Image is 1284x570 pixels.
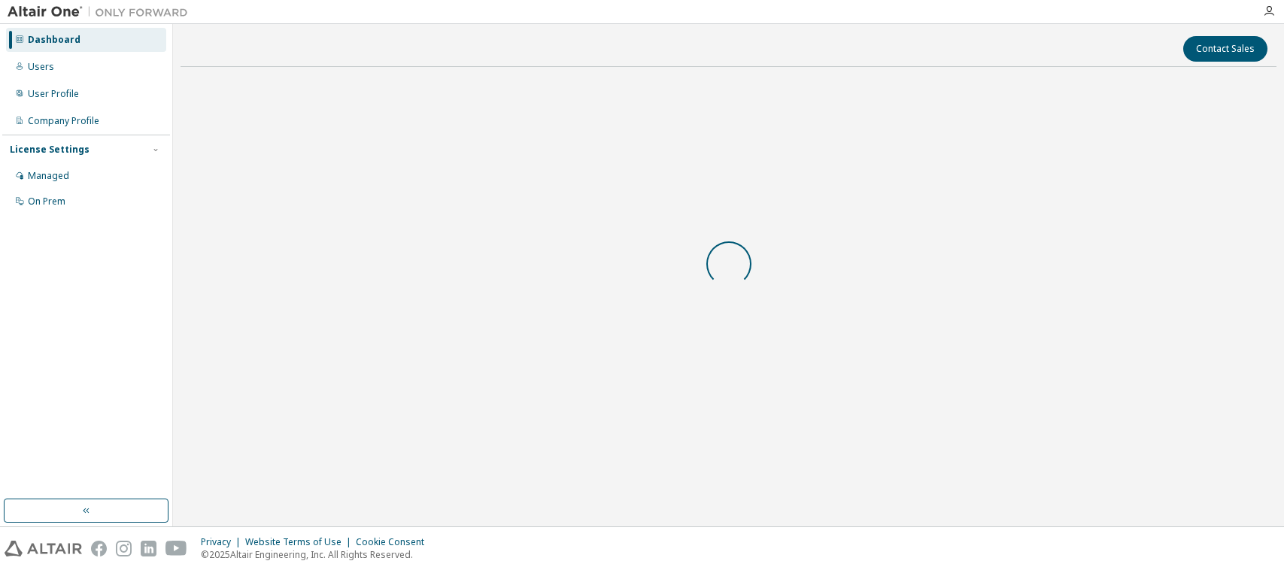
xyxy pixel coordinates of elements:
img: Altair One [8,5,196,20]
div: Cookie Consent [356,536,433,548]
div: Privacy [201,536,245,548]
div: Dashboard [28,34,80,46]
img: linkedin.svg [141,541,156,556]
img: facebook.svg [91,541,107,556]
img: youtube.svg [165,541,187,556]
div: On Prem [28,196,65,208]
div: Website Terms of Use [245,536,356,548]
div: Company Profile [28,115,99,127]
img: instagram.svg [116,541,132,556]
div: Users [28,61,54,73]
div: Managed [28,170,69,182]
button: Contact Sales [1183,36,1267,62]
p: © 2025 Altair Engineering, Inc. All Rights Reserved. [201,548,433,561]
div: User Profile [28,88,79,100]
img: altair_logo.svg [5,541,82,556]
div: License Settings [10,144,90,156]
